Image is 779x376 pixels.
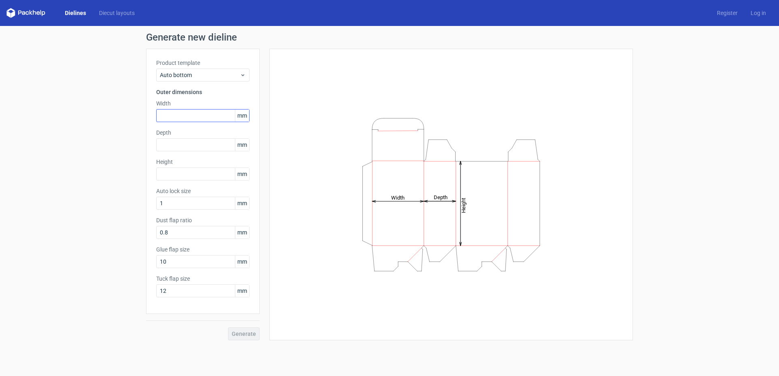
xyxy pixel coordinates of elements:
[156,99,250,107] label: Width
[235,197,249,209] span: mm
[710,9,744,17] a: Register
[235,285,249,297] span: mm
[156,88,250,96] h3: Outer dimensions
[235,168,249,180] span: mm
[146,32,633,42] h1: Generate new dieline
[160,71,240,79] span: Auto bottom
[235,226,249,238] span: mm
[156,275,250,283] label: Tuck flap size
[156,216,250,224] label: Dust flap ratio
[461,198,467,213] tspan: Height
[744,9,773,17] a: Log in
[156,158,250,166] label: Height
[58,9,93,17] a: Dielines
[391,194,405,200] tspan: Width
[235,110,249,122] span: mm
[156,59,250,67] label: Product template
[156,187,250,195] label: Auto lock size
[156,245,250,254] label: Glue flap size
[156,129,250,137] label: Depth
[434,194,448,200] tspan: Depth
[93,9,141,17] a: Diecut layouts
[235,256,249,268] span: mm
[235,139,249,151] span: mm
